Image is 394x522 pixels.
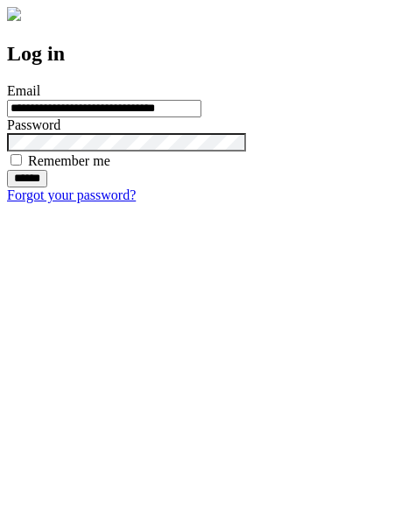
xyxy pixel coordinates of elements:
[7,42,387,66] h2: Log in
[7,7,21,21] img: logo-4e3dc11c47720685a147b03b5a06dd966a58ff35d612b21f08c02c0306f2b779.png
[7,117,60,132] label: Password
[7,187,136,202] a: Forgot your password?
[7,83,40,98] label: Email
[28,153,110,168] label: Remember me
